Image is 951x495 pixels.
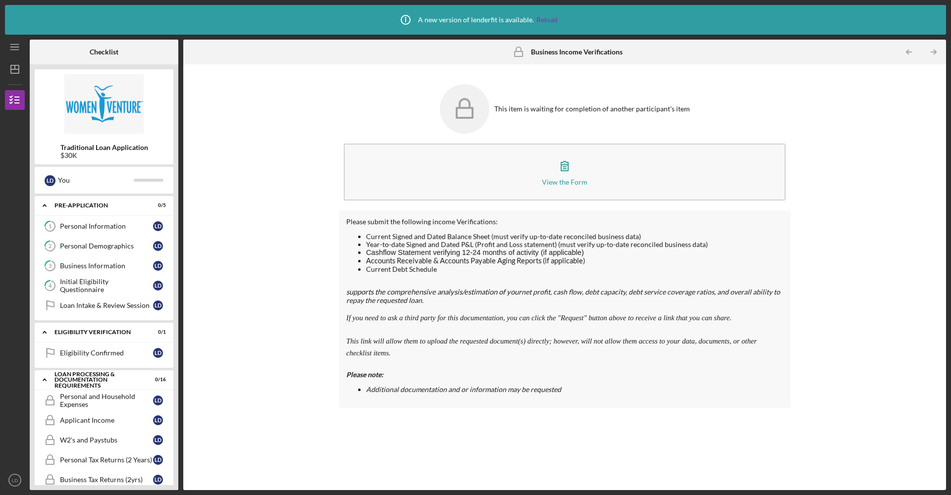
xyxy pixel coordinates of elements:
a: W2's and PaystubsLD [40,430,168,450]
li: Current Debt Schedule [366,265,783,273]
a: Eligibility ConfirmedLD [40,343,168,363]
div: $30K [60,151,148,159]
div: L D [153,348,163,358]
div: Initial Eligibility Questionnaire [60,278,153,294]
div: L D [153,261,163,271]
em: If you need to ask a third party for this documentation, you can click the "Request" button above... [346,314,732,322]
div: You [58,172,134,189]
b: Checklist [90,48,118,56]
a: 4Initial Eligibility QuestionnaireLD [40,276,168,296]
button: LD [5,470,25,490]
a: 3Business InformationLD [40,256,168,276]
div: 0 / 1 [148,329,166,335]
a: Personal Tax Returns (2 Years)LD [40,450,168,470]
div: 0 / 5 [148,202,166,208]
b: Traditional Loan Application [60,144,148,151]
tspan: 2 [49,243,52,249]
div: Loan Processing & Documentation Requirements [54,371,141,389]
div: Applicant Income [60,416,153,424]
em: Additional documentation and or information may be requested [366,385,561,394]
a: 1Personal InformationLD [40,216,168,236]
div: L D [153,281,163,291]
button: View the Form [344,144,786,200]
text: LD [12,478,18,483]
div: Eligibility Verification [54,329,141,335]
div: Personal Tax Returns (2 Years) [60,456,153,464]
div: This item is waiting for completion of another participant's item [494,105,690,113]
div: L D [153,241,163,251]
div: L D [153,435,163,445]
a: Personal and Household ExpensesLD [40,391,168,410]
div: Pre-Application [54,202,141,208]
div: Please submit the following income Verifications: [346,218,783,226]
a: Applicant IncomeLD [40,410,168,430]
a: 2Personal DemographicsLD [40,236,168,256]
div: Loan Intake & Review Session [60,301,153,309]
div: Personal Information [60,222,153,230]
tspan: 4 [49,283,52,289]
div: Business Information [60,262,153,270]
tspan: 1 [49,223,52,230]
div: L D [153,221,163,231]
div: View the Form [542,178,587,186]
span: supports the comprehensive analysis/estimation of your [346,288,522,296]
div: Eligibility Confirmed [60,349,153,357]
em: This link will allow them to upload the requested document(s) directly; however, will not allow t... [346,337,757,356]
div: L D [153,300,163,310]
li: Year-to-date Signed and Dated P&L (Profit and Loss statement) (must verify up-to-date reconciled ... [366,241,783,248]
div: L D [153,455,163,465]
a: Business Tax Returns (2yrs)LD [40,470,168,490]
a: Reload [536,16,558,24]
span: Cashflow Statement verifying 12-24 months of activity (if applicable) [366,248,584,256]
div: L D [153,415,163,425]
div: Personal and Household Expenses [60,393,153,408]
img: Product logo [35,74,173,134]
li: Current Signed and Dated Balance Sheet (must verify up-to-date reconciled business data) [366,233,783,241]
div: Business Tax Returns (2yrs) [60,476,153,484]
div: Personal Demographics [60,242,153,250]
em: net profit, cash flow, debt capacity, debt service coverage ratios, and overall ability to repay ... [346,288,780,304]
b: Business Income Verifications [531,48,623,56]
a: Loan Intake & Review SessionLD [40,296,168,315]
em: Please note: [346,370,383,379]
div: L D [45,175,55,186]
tspan: 3 [49,263,52,269]
div: A new version of lenderfit is available. [393,7,558,32]
div: L D [153,396,163,405]
div: L D [153,475,163,485]
span: Accounts Receivable & Accounts Payable Aging Reports (if applicable) [366,256,585,265]
div: W2's and Paystubs [60,436,153,444]
div: 0 / 16 [148,377,166,383]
